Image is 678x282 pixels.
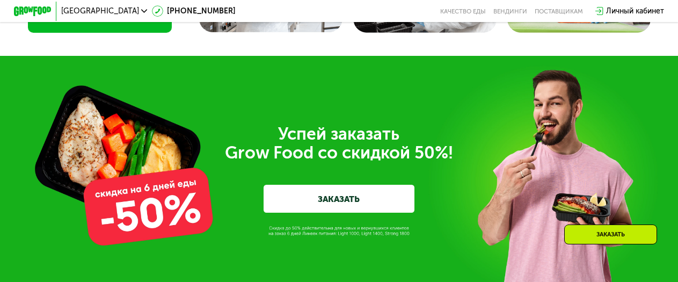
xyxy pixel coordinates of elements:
div: Личный кабинет [606,5,664,17]
a: Вендинги [493,8,527,15]
a: [PHONE_NUMBER] [152,5,236,17]
a: Качество еды [440,8,486,15]
div: Заказать [564,225,657,244]
div: Успей заказать Grow Food со скидкой 50%! [75,125,602,162]
a: ЗАКАЗАТЬ [264,185,414,213]
div: поставщикам [535,8,583,15]
span: [GEOGRAPHIC_DATA] [61,8,139,15]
